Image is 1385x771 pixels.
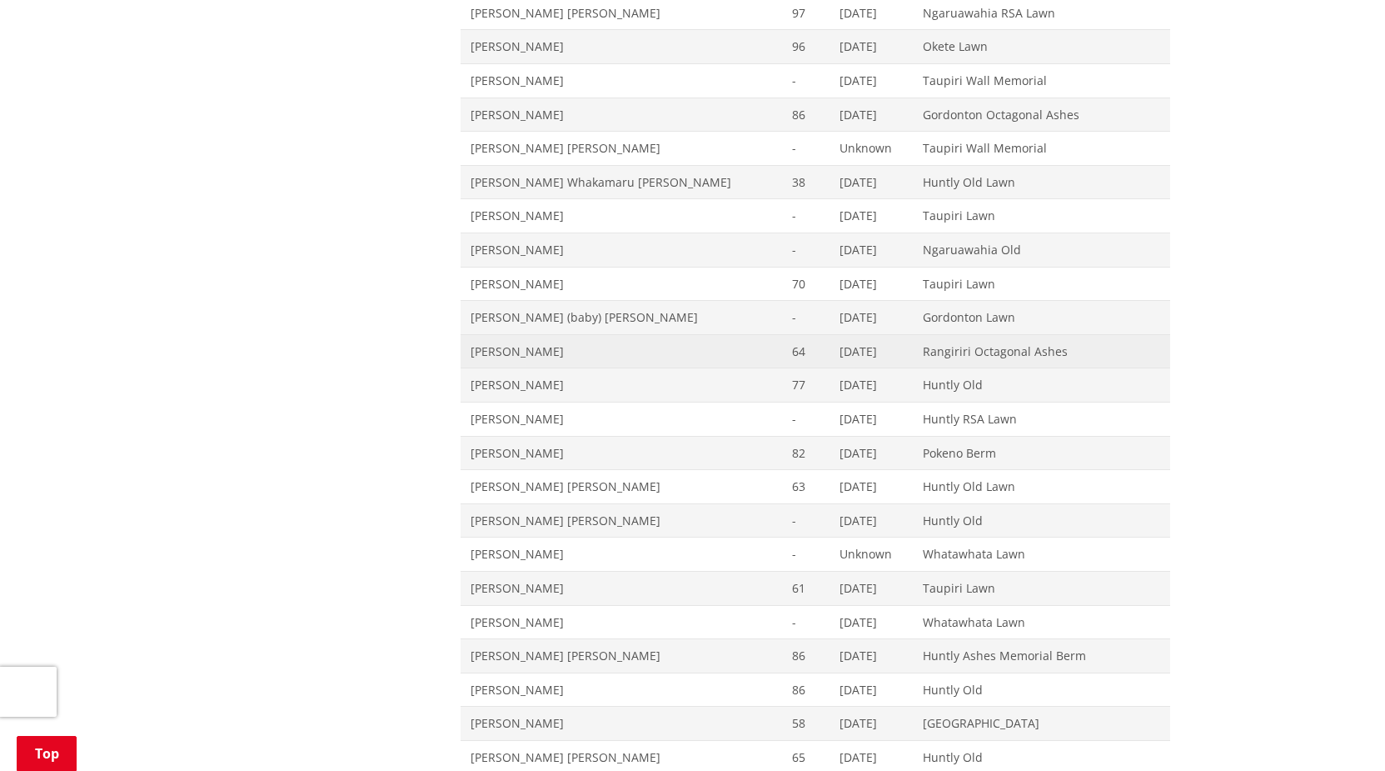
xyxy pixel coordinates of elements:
a: [PERSON_NAME] 86 [DATE] Huntly Old [461,673,1170,707]
span: [PERSON_NAME] Whakamaru [PERSON_NAME] [471,174,772,191]
span: Rangiriri Octagonal Ashes [923,343,1159,360]
span: Taupiri Lawn [923,580,1159,597]
span: [DATE] [839,309,903,326]
span: [DATE] [839,715,903,732]
span: 61 [792,580,820,597]
span: 64 [792,343,820,360]
span: [DATE] [839,242,903,258]
a: [PERSON_NAME] [PERSON_NAME] - Unknown Taupiri Wall Memorial [461,132,1170,166]
span: - [792,546,820,563]
span: [PERSON_NAME] [471,343,772,360]
span: [PERSON_NAME] [PERSON_NAME] [471,513,772,529]
span: [DATE] [839,648,903,664]
span: [GEOGRAPHIC_DATA] [923,715,1159,732]
span: [DATE] [839,445,903,462]
span: [DATE] [839,276,903,293]
span: [PERSON_NAME] [471,580,772,597]
span: [DATE] [839,343,903,360]
span: Huntly Old Lawn [923,174,1159,191]
span: Whatawhata Lawn [923,614,1159,631]
a: [PERSON_NAME] [PERSON_NAME] 63 [DATE] Huntly Old Lawn [461,470,1170,504]
span: [PERSON_NAME] [PERSON_NAME] [471,140,772,157]
a: [PERSON_NAME] - [DATE] Whatawhata Lawn [461,605,1170,639]
span: 38 [792,174,820,191]
span: Taupiri Lawn [923,276,1159,293]
span: 65 [792,749,820,766]
a: [PERSON_NAME] - [DATE] Taupiri Wall Memorial [461,64,1170,98]
span: - [792,614,820,631]
span: [DATE] [839,513,903,529]
span: Gordonton Lawn [923,309,1159,326]
span: [PERSON_NAME] [PERSON_NAME] [471,749,772,766]
span: 70 [792,276,820,293]
span: [PERSON_NAME] (baby) [PERSON_NAME] [471,309,772,326]
span: [PERSON_NAME] [471,682,772,698]
span: - [792,242,820,258]
span: [PERSON_NAME] [471,445,772,462]
span: - [792,513,820,529]
a: [PERSON_NAME] 58 [DATE] [GEOGRAPHIC_DATA] [461,707,1170,741]
span: 97 [792,5,820,22]
a: [PERSON_NAME] 64 [DATE] Rangiriri Octagonal Ashes [461,334,1170,368]
span: Unknown [839,140,903,157]
span: [PERSON_NAME] [471,242,772,258]
a: [PERSON_NAME] 77 [DATE] Huntly Old [461,368,1170,403]
a: [PERSON_NAME] Whakamaru [PERSON_NAME] 38 [DATE] Huntly Old Lawn [461,165,1170,199]
a: [PERSON_NAME] 96 [DATE] Okete Lawn [461,30,1170,64]
span: [PERSON_NAME] [471,411,772,428]
span: [DATE] [839,5,903,22]
span: [PERSON_NAME] [471,546,772,563]
span: Taupiri Wall Memorial [923,140,1159,157]
a: [PERSON_NAME] 70 [DATE] Taupiri Lawn [461,267,1170,301]
a: Top [17,736,77,771]
span: 86 [792,682,820,698]
span: [PERSON_NAME] [471,715,772,732]
span: Whatawhata Lawn [923,546,1159,563]
span: [DATE] [839,377,903,393]
span: [DATE] [839,73,903,89]
span: Ngaruawahia Old [923,242,1159,258]
span: Taupiri Lawn [923,208,1159,224]
span: [PERSON_NAME] [471,276,772,293]
span: - [792,309,820,326]
span: [PERSON_NAME] [471,73,772,89]
span: 82 [792,445,820,462]
span: Gordonton Octagonal Ashes [923,107,1159,123]
span: [PERSON_NAME] [471,208,772,224]
span: Huntly Old [923,377,1159,393]
a: [PERSON_NAME] 82 [DATE] Pokeno Berm [461,436,1170,470]
span: Unknown [839,546,903,563]
span: [PERSON_NAME] [471,38,772,55]
span: 58 [792,715,820,732]
span: Okete Lawn [923,38,1159,55]
span: [DATE] [839,614,903,631]
a: [PERSON_NAME] 61 [DATE] Taupiri Lawn [461,571,1170,605]
span: Pokeno Berm [923,445,1159,462]
span: Huntly Old [923,682,1159,698]
iframe: Messenger Launcher [1308,701,1368,761]
span: Huntly RSA Lawn [923,411,1159,428]
span: [PERSON_NAME] [PERSON_NAME] [471,648,772,664]
span: [DATE] [839,174,903,191]
span: [DATE] [839,38,903,55]
span: Huntly Ashes Memorial Berm [923,648,1159,664]
a: [PERSON_NAME] 86 [DATE] Gordonton Octagonal Ashes [461,98,1170,132]
span: [DATE] [839,107,903,123]
span: - [792,73,820,89]
span: [PERSON_NAME] [471,377,772,393]
span: [PERSON_NAME] [PERSON_NAME] [471,478,772,495]
span: Taupiri Wall Memorial [923,73,1159,89]
span: [DATE] [839,411,903,428]
a: [PERSON_NAME] [PERSON_NAME] 86 [DATE] Huntly Ashes Memorial Berm [461,639,1170,673]
span: [PERSON_NAME] [PERSON_NAME] [471,5,772,22]
span: [PERSON_NAME] [471,614,772,631]
span: Ngaruawahia RSA Lawn [923,5,1159,22]
span: [DATE] [839,580,903,597]
a: [PERSON_NAME] - [DATE] Huntly RSA Lawn [461,402,1170,436]
span: [DATE] [839,682,903,698]
a: [PERSON_NAME] (baby) [PERSON_NAME] - [DATE] Gordonton Lawn [461,301,1170,335]
a: [PERSON_NAME] - Unknown Whatawhata Lawn [461,538,1170,572]
span: - [792,140,820,157]
span: Huntly Old [923,513,1159,529]
span: Huntly Old Lawn [923,478,1159,495]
